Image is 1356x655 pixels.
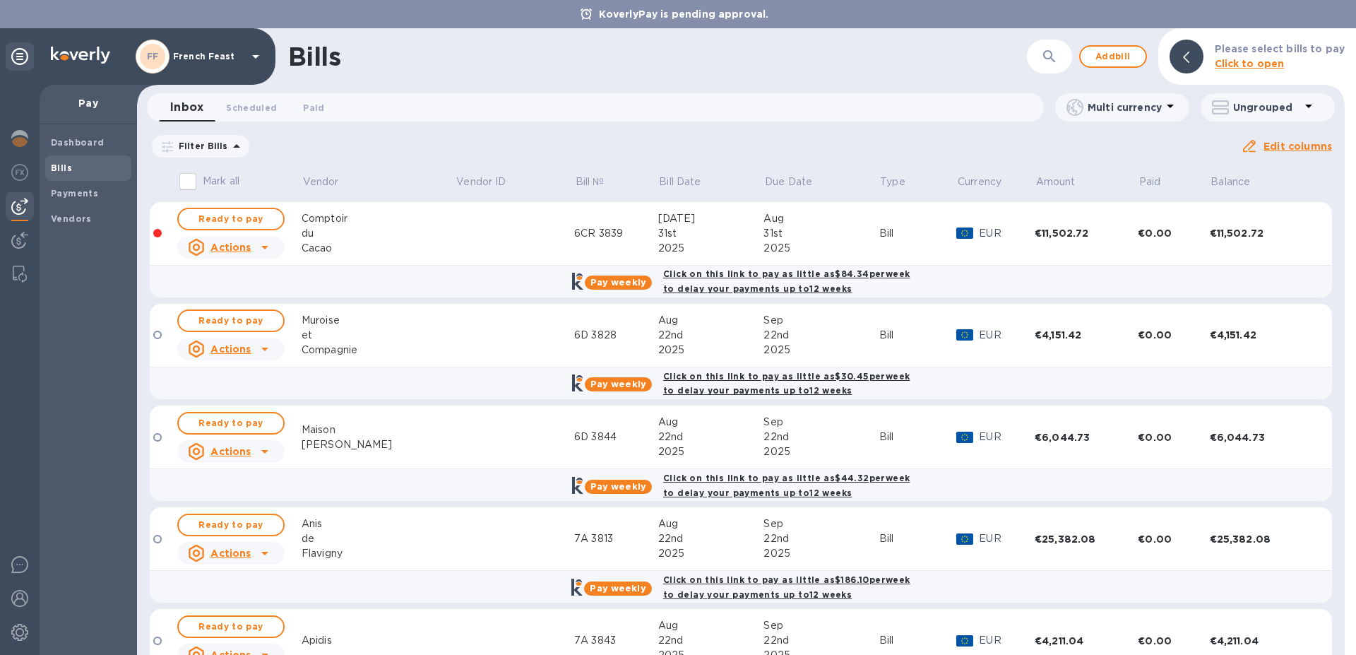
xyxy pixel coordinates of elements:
[658,517,764,531] div: Aug
[177,514,285,536] button: Ready to pay
[170,98,203,117] span: Inbox
[302,241,456,256] div: Cacao
[210,446,251,457] u: Actions
[302,517,456,531] div: Anis
[979,633,1035,648] p: EUR
[590,379,646,389] b: Pay weekly
[879,328,957,343] div: Bill
[177,615,285,638] button: Ready to pay
[302,328,456,343] div: et
[51,188,98,199] b: Payments
[979,328,1035,343] p: EUR
[658,415,764,430] div: Aug
[763,618,879,633] div: Sep
[51,213,92,224] b: Vendors
[1215,58,1285,69] b: Click to open
[979,430,1035,444] p: EUR
[763,241,879,256] div: 2025
[663,473,910,498] b: Click on this link to pay as little as $44.32 per week to delay your payments up to 12 weeks
[574,430,658,444] div: 6D 3844
[203,174,239,189] p: Mark all
[190,517,272,533] span: Ready to pay
[763,328,879,343] div: 22nd
[302,546,456,561] div: Flavigny
[302,226,456,241] div: du
[1210,532,1313,546] div: €25,382.08
[958,175,1001,189] p: Currency
[302,313,456,328] div: Muroise
[302,423,456,437] div: Maison
[1211,175,1250,189] p: Balance
[574,531,658,546] div: 7A 3813
[574,328,658,343] div: 6D 3828
[763,343,879,358] div: 2025
[979,531,1035,546] p: EUR
[658,328,764,343] div: 22nd
[1036,175,1094,189] span: Amount
[51,96,126,110] p: Pay
[1035,532,1138,546] div: €25,382.08
[1215,43,1345,54] b: Please select bills to pay
[190,211,272,228] span: Ready to pay
[658,531,764,546] div: 22nd
[763,313,879,328] div: Sep
[302,211,456,226] div: Comptoir
[1210,634,1313,648] div: €4,211.04
[173,52,244,61] p: French Feast
[1035,226,1138,240] div: €11,502.72
[1233,100,1300,114] p: Ungrouped
[51,47,110,64] img: Logo
[658,241,764,256] div: 2025
[302,437,456,452] div: [PERSON_NAME]
[592,7,776,21] p: KoverlyPay is pending approval.
[11,164,28,181] img: Foreign exchange
[1138,532,1209,546] div: €0.00
[190,618,272,635] span: Ready to pay
[663,371,910,396] b: Click on this link to pay as little as $30.45 per week to delay your payments up to 12 weeks
[173,140,228,152] p: Filter Bills
[1139,175,1161,189] p: Paid
[51,163,72,173] b: Bills
[177,309,285,332] button: Ready to pay
[1263,141,1332,152] u: Edit columns
[576,175,605,189] p: Bill №
[1211,175,1268,189] span: Balance
[763,430,879,444] div: 22nd
[1139,175,1179,189] span: Paid
[576,175,623,189] span: Bill №
[590,277,646,288] b: Pay weekly
[1138,226,1209,240] div: €0.00
[1035,634,1138,648] div: €4,211.04
[226,100,277,115] span: Scheduled
[763,633,879,648] div: 22nd
[303,100,324,115] span: Paid
[765,175,812,189] p: Due Date
[979,226,1035,241] p: EUR
[879,633,957,648] div: Bill
[658,444,764,459] div: 2025
[1079,45,1147,68] button: Addbill
[590,583,646,594] b: Pay weekly
[659,175,719,189] span: Bill Date
[879,531,957,546] div: Bill
[1210,328,1313,342] div: €4,151.42
[303,175,357,189] span: Vendor
[1092,48,1134,65] span: Add bill
[763,546,879,561] div: 2025
[303,175,339,189] p: Vendor
[1138,328,1209,342] div: €0.00
[658,633,764,648] div: 22nd
[880,175,924,189] span: Type
[1138,430,1209,444] div: €0.00
[210,343,251,355] u: Actions
[1138,634,1209,648] div: €0.00
[658,211,764,226] div: [DATE]
[456,175,524,189] span: Vendor ID
[288,42,340,71] h1: Bills
[763,444,879,459] div: 2025
[51,137,105,148] b: Dashboard
[1210,226,1313,240] div: €11,502.72
[658,226,764,241] div: 31st
[765,175,831,189] span: Due Date
[190,415,272,432] span: Ready to pay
